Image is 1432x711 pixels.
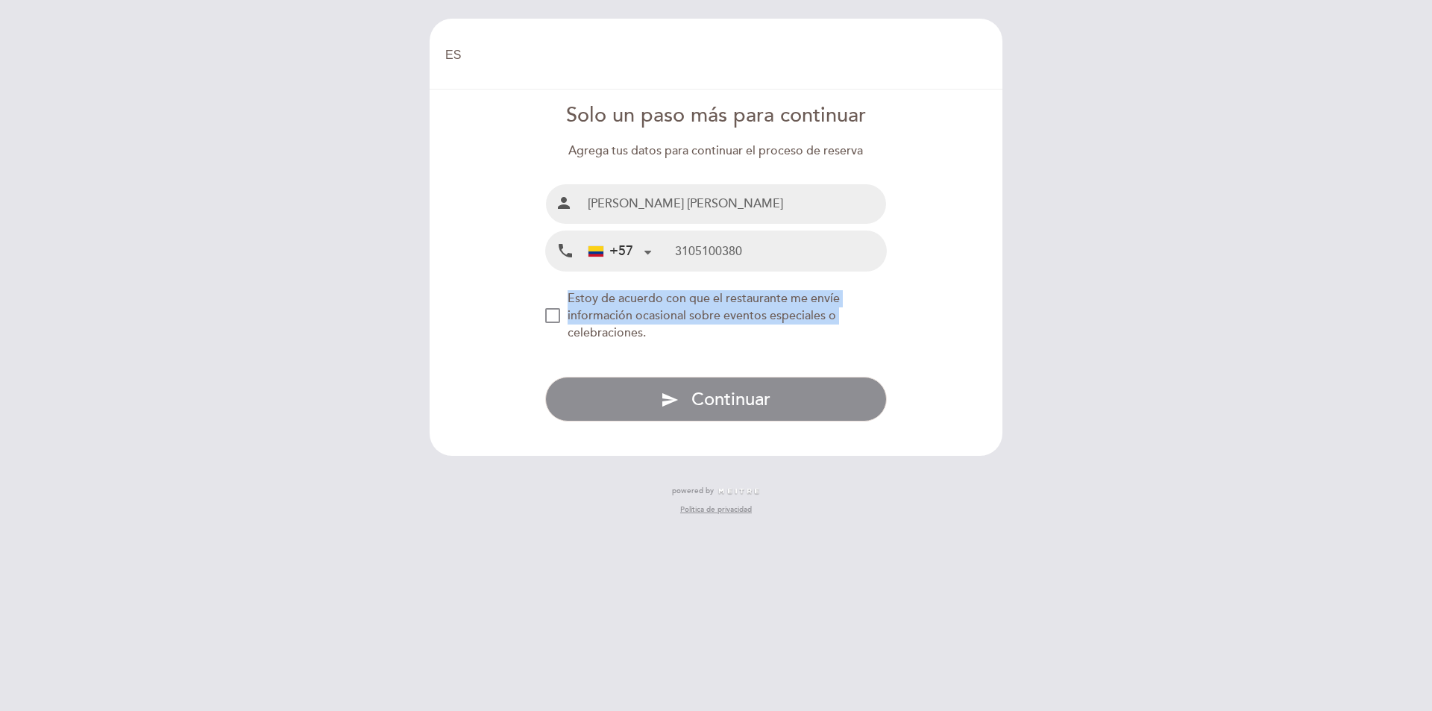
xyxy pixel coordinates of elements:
[545,142,888,160] div: Agrega tus datos para continuar el proceso de reserva
[680,504,752,515] a: Política de privacidad
[672,486,760,496] a: powered by
[545,290,888,342] md-checkbox: NEW_MODAL_AGREE_RESTAURANT_SEND_OCCASIONAL_INFO
[568,291,840,340] span: Estoy de acuerdo con que el restaurante me envíe información ocasional sobre eventos especiales o...
[675,231,886,271] input: Teléfono Móvil
[555,194,573,212] i: person
[717,488,760,495] img: MEITRE
[582,184,887,224] input: Nombre y Apellido
[582,232,657,270] div: Colombia: +57
[672,486,714,496] span: powered by
[661,391,679,409] i: send
[556,242,574,260] i: local_phone
[545,377,888,422] button: send Continuar
[545,101,888,131] div: Solo un paso más para continuar
[691,389,770,410] span: Continuar
[588,242,633,261] div: +57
